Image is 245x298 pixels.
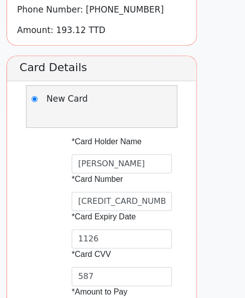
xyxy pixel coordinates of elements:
label: *Amount to Pay [72,286,147,298]
label: *Card Number [72,173,147,185]
input: YYMM [72,229,172,248]
label: *Card Holder Name [72,136,147,148]
label: *Card Expiry Date [72,211,147,223]
p: New Card [47,93,102,106]
input: John Doe [72,154,172,173]
label: *Card CVV [72,248,147,260]
input: 5115010000000001 [72,192,172,211]
input: 313 [72,267,172,286]
p: Phone Number: [PHONE_NUMBER] [17,4,196,17]
h2: Card Details [7,56,196,81]
p: Amount: 193.12 TTD [17,24,196,37]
